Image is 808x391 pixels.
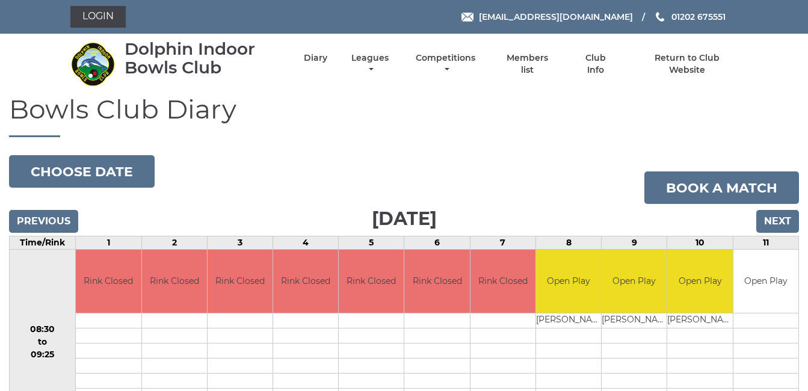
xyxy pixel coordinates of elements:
a: Leagues [348,52,392,76]
td: Rink Closed [470,250,535,313]
div: Dolphin Indoor Bowls Club [125,40,283,77]
td: 4 [273,236,339,250]
td: Open Play [602,250,667,313]
td: Rink Closed [76,250,141,313]
img: Email [461,13,473,22]
td: Rink Closed [208,250,273,313]
a: Club Info [576,52,615,76]
a: Login [70,6,126,28]
a: Competitions [413,52,479,76]
td: [PERSON_NAME] [602,313,667,328]
img: Dolphin Indoor Bowls Club [70,42,116,87]
td: [PERSON_NAME] [536,313,601,328]
td: 2 [141,236,207,250]
td: 10 [667,236,733,250]
span: [EMAIL_ADDRESS][DOMAIN_NAME] [479,11,633,22]
a: Email [EMAIL_ADDRESS][DOMAIN_NAME] [461,10,633,23]
td: Rink Closed [142,250,207,313]
a: Diary [304,52,327,64]
td: Open Play [667,250,732,313]
input: Previous [9,210,78,233]
td: Rink Closed [404,250,469,313]
td: Rink Closed [273,250,338,313]
td: 6 [404,236,470,250]
a: Phone us 01202 675551 [654,10,726,23]
td: 11 [733,236,798,250]
td: Time/Rink [10,236,76,250]
td: Rink Closed [339,250,404,313]
span: 01202 675551 [671,11,726,22]
td: Open Play [733,250,798,313]
td: 9 [602,236,667,250]
td: 1 [76,236,141,250]
button: Choose date [9,155,155,188]
input: Next [756,210,799,233]
img: Phone us [656,12,664,22]
td: 3 [207,236,273,250]
td: 5 [339,236,404,250]
h1: Bowls Club Diary [9,94,799,137]
a: Members list [499,52,555,76]
td: Open Play [536,250,601,313]
a: Book a match [644,171,799,204]
td: 8 [535,236,601,250]
a: Return to Club Website [636,52,738,76]
td: [PERSON_NAME] [667,313,732,328]
td: 7 [470,236,535,250]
